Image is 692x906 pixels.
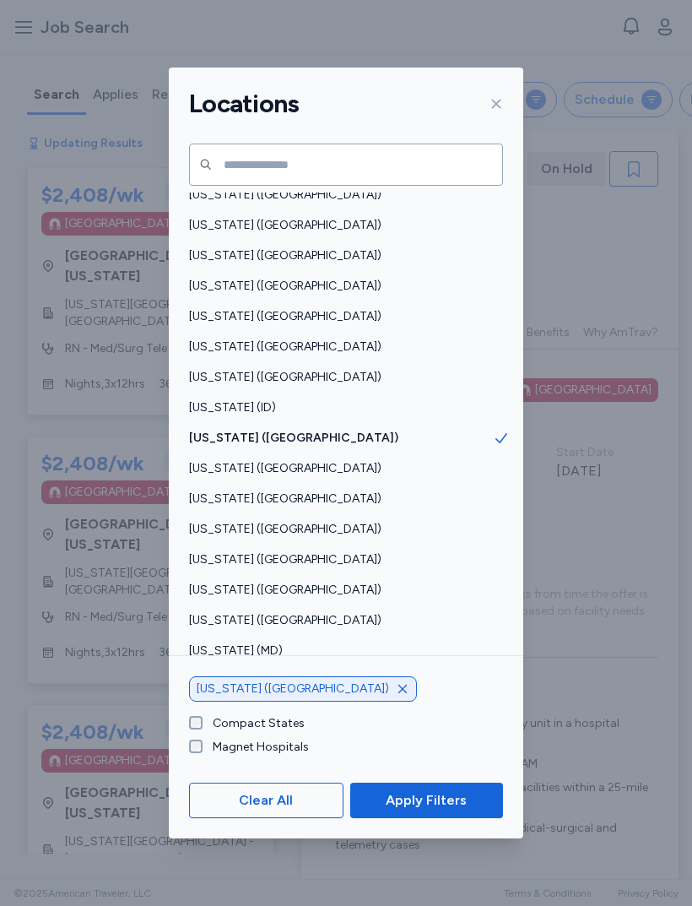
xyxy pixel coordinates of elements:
[189,308,493,325] span: [US_STATE] ([GEOGRAPHIC_DATA])
[189,88,299,120] h1: Locations
[189,521,493,538] span: [US_STATE] ([GEOGRAPHIC_DATA])
[189,278,493,295] span: [US_STATE] ([GEOGRAPHIC_DATA])
[189,339,493,355] span: [US_STATE] ([GEOGRAPHIC_DATA])
[203,715,305,732] label: Compact States
[189,551,493,568] span: [US_STATE] ([GEOGRAPHIC_DATA])
[189,582,493,599] span: [US_STATE] ([GEOGRAPHIC_DATA])
[189,783,343,818] button: Clear All
[386,790,467,811] span: Apply Filters
[350,783,503,818] button: Apply Filters
[189,217,493,234] span: [US_STATE] ([GEOGRAPHIC_DATA])
[189,430,493,447] span: [US_STATE] ([GEOGRAPHIC_DATA])
[189,612,493,629] span: [US_STATE] ([GEOGRAPHIC_DATA])
[189,460,493,477] span: [US_STATE] ([GEOGRAPHIC_DATA])
[197,681,389,697] span: [US_STATE] ([GEOGRAPHIC_DATA])
[203,739,309,756] label: Magnet Hospitals
[189,399,493,416] span: [US_STATE] (ID)
[239,790,293,811] span: Clear All
[189,369,493,386] span: [US_STATE] ([GEOGRAPHIC_DATA])
[189,187,493,203] span: [US_STATE] ([GEOGRAPHIC_DATA])
[189,643,493,659] span: [US_STATE] (MD)
[189,247,493,264] span: [US_STATE] ([GEOGRAPHIC_DATA])
[189,491,493,507] span: [US_STATE] ([GEOGRAPHIC_DATA])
